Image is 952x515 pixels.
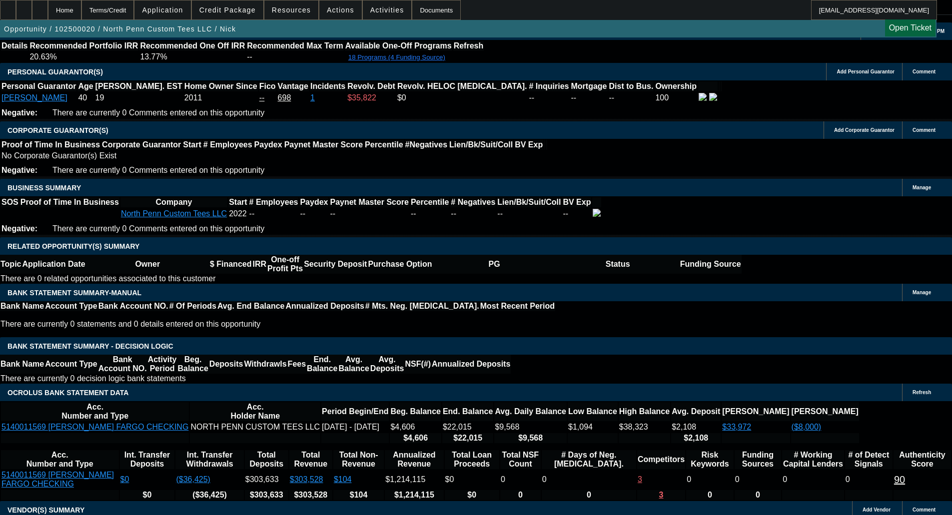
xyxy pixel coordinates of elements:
[142,6,183,14] span: Application
[385,475,443,484] div: $1,214,115
[445,470,499,489] td: $0
[284,140,363,149] b: Paynet Master Score
[1,41,28,51] th: Details
[385,450,443,469] th: Annualized Revenue
[528,92,569,103] td: --
[321,422,389,432] td: [DATE] - [DATE]
[451,209,495,218] div: --
[735,490,781,500] th: 0
[29,41,138,51] th: Recommended Portfolio IRR
[52,224,264,233] span: There are currently 0 Comments entered on this opportunity
[735,470,781,489] td: 0
[183,140,201,149] b: Start
[21,255,85,274] th: Application Date
[556,255,680,274] th: Status
[494,402,567,421] th: Avg. Daily Balance
[680,255,742,274] th: Funding Source
[77,92,93,103] td: 40
[7,126,108,134] span: CORPORATE GUARANTOR(S)
[20,197,119,207] th: Proof of Time In Business
[783,475,787,484] span: 0
[619,422,670,432] td: $38,323
[619,402,670,421] th: High Balance
[95,92,183,103] td: 19
[913,390,931,395] span: Refresh
[259,93,265,102] a: --
[139,52,245,62] td: 13.77%
[837,69,895,74] span: Add Personal Guarantor
[390,433,441,443] th: $4,606
[562,208,591,219] td: --
[671,422,721,432] td: $2,108
[7,242,139,250] span: RELATED OPPORTUNITY(S) SUMMARY
[913,185,931,190] span: Manage
[1,166,37,174] b: Negative:
[497,198,561,206] b: Lien/Bk/Suit/Coll
[442,422,493,432] td: $22,015
[686,450,734,469] th: Risk Keywords
[303,255,367,274] th: Security Deposit
[365,301,480,311] th: # Mts. Neg. [MEDICAL_DATA].
[367,255,432,274] th: Purchase Option
[243,355,287,374] th: Withdrawls
[245,450,288,469] th: Total Deposits
[792,423,822,431] a: ($8,000)
[272,6,311,14] span: Resources
[321,402,389,421] th: Period Begin/End
[449,140,513,149] b: Lien/Bk/Suit/Coll
[310,93,315,102] a: 1
[542,490,636,500] th: 0
[175,450,243,469] th: Int. Transfer Withdrawals
[252,255,267,274] th: IRR
[278,82,308,90] b: Vantage
[203,140,252,149] b: # Employees
[267,255,303,274] th: One-off Profit Pts
[686,470,734,489] td: 0
[431,355,511,374] th: Annualized Deposits
[432,255,556,274] th: PG
[913,69,936,74] span: Comment
[571,92,608,103] td: --
[44,355,98,374] th: Account Type
[290,475,323,484] a: $303,528
[345,41,452,51] th: Available One-Off Programs
[1,450,119,469] th: Acc. Number and Type
[0,320,555,329] p: There are currently 0 statements and 0 details entered on this opportunity
[7,506,84,514] span: VENDOR(S) SUMMARY
[78,82,93,90] b: Age
[699,93,707,101] img: facebook-icon.png
[52,108,264,117] span: There are currently 0 Comments entered on this opportunity
[333,450,384,469] th: Total Non-Revenue
[480,301,555,311] th: Most Recent Period
[249,198,298,206] b: # Employees
[1,423,188,431] a: 5140011569 [PERSON_NAME] FARGO CHECKING
[289,450,332,469] th: Total Revenue
[609,92,654,103] td: --
[637,450,685,469] th: Competitors
[1,197,19,207] th: SOS
[445,490,499,500] th: $0
[134,0,190,19] button: Application
[120,490,175,500] th: $0
[593,209,601,217] img: facebook-icon.png
[442,433,493,443] th: $22,015
[330,209,408,218] div: --
[228,208,247,219] td: 2022
[338,355,369,374] th: Avg. Balance
[254,140,282,149] b: Paydex
[568,402,618,421] th: Low Balance
[845,470,893,489] td: 0
[334,475,352,484] a: $104
[287,355,306,374] th: Fees
[397,92,528,103] td: $0
[209,355,244,374] th: Deposits
[542,470,636,489] td: 0
[1,93,67,102] a: [PERSON_NAME]
[327,6,354,14] span: Actions
[529,82,569,90] b: # Inquiries
[655,82,697,90] b: Ownership
[894,474,905,485] a: 90
[229,198,247,206] b: Start
[147,355,177,374] th: Activity Period
[52,166,264,174] span: There are currently 0 Comments entered on this opportunity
